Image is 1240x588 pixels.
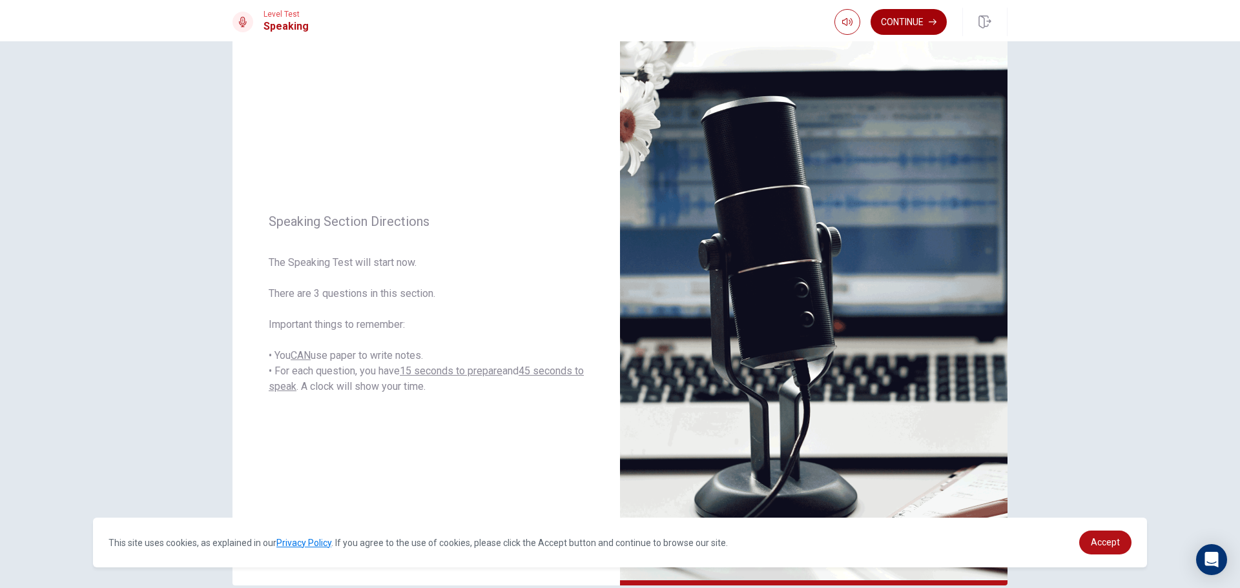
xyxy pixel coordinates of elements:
[1196,544,1227,575] div: Open Intercom Messenger
[291,349,311,361] u: CAN
[269,255,584,394] span: The Speaking Test will start now. There are 3 questions in this section. Important things to reme...
[871,9,947,35] button: Continue
[93,518,1147,567] div: cookieconsent
[263,19,309,34] h1: Speaking
[620,23,1008,585] img: speaking intro
[400,365,502,377] u: 15 seconds to prepare
[269,214,584,229] span: Speaking Section Directions
[1091,537,1120,547] span: Accept
[108,538,728,548] span: This site uses cookies, as explained in our . If you agree to the use of cookies, please click th...
[1079,531,1131,554] a: dismiss cookie message
[276,538,331,548] a: Privacy Policy
[263,10,309,19] span: Level Test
